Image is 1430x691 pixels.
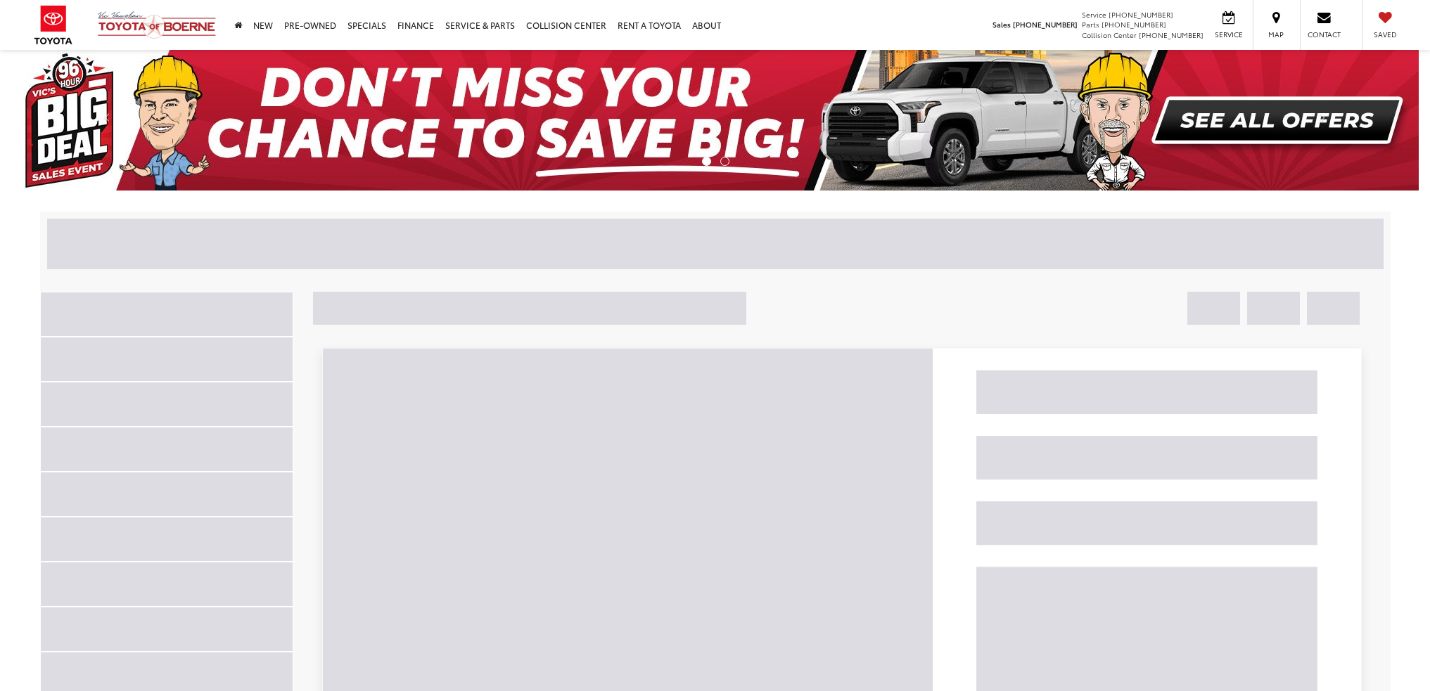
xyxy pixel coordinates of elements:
span: [PHONE_NUMBER] [1013,19,1078,30]
span: Saved [1370,30,1400,39]
span: Sales [992,19,1011,30]
span: [PHONE_NUMBER] [1139,30,1204,40]
span: Service [1213,30,1244,39]
span: Map [1260,30,1291,39]
span: Contact [1308,30,1341,39]
span: [PHONE_NUMBER] [1109,9,1173,20]
span: [PHONE_NUMBER] [1102,19,1166,30]
span: Collision Center [1082,30,1137,40]
span: Service [1082,9,1106,20]
img: Big Deal Sales Event [12,50,1419,190]
img: Vic Vaughan Toyota of Boerne [97,11,217,39]
span: Parts [1082,19,1099,30]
